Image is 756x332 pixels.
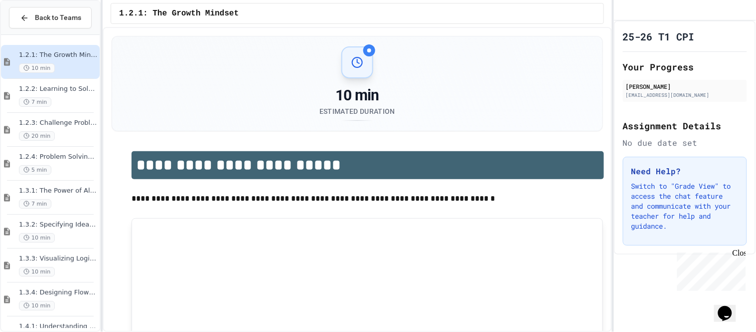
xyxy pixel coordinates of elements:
div: [PERSON_NAME] [626,82,744,91]
iframe: chat widget [673,249,746,291]
div: 10 min [319,86,395,104]
span: 10 min [19,267,55,277]
span: 1.2.4: Problem Solving Practice [19,153,98,161]
span: 1.4.1: Understanding Games with Flowcharts [19,323,98,331]
iframe: chat widget [714,292,746,322]
div: Chat with us now!Close [4,4,69,63]
div: [EMAIL_ADDRESS][DOMAIN_NAME] [626,91,744,99]
span: 10 min [19,233,55,243]
span: 1.3.1: The Power of Algorithms [19,187,98,195]
span: 7 min [19,97,51,107]
span: 1.2.3: Challenge Problem - The Bridge [19,119,98,127]
h2: Assignment Details [623,119,747,133]
h2: Your Progress [623,60,747,74]
span: 1.2.2: Learning to Solve Hard Problems [19,85,98,93]
span: 1.3.2: Specifying Ideas with Pseudocode [19,221,98,229]
span: 1.2.1: The Growth Mindset [19,51,98,59]
span: 1.3.4: Designing Flowcharts [19,289,98,297]
div: No due date set [623,137,747,149]
span: 5 min [19,165,51,175]
span: 10 min [19,63,55,73]
span: Back to Teams [35,12,81,23]
span: 7 min [19,199,51,209]
p: Switch to "Grade View" to access the chat feature and communicate with your teacher for help and ... [631,181,739,231]
h3: Need Help? [631,165,739,177]
span: 20 min [19,131,55,141]
span: 1.2.1: The Growth Mindset [119,7,239,19]
span: 1.3.3: Visualizing Logic with Flowcharts [19,255,98,263]
h1: 25-26 T1 CPI [623,29,695,43]
button: Back to Teams [9,7,92,28]
span: 10 min [19,301,55,311]
div: Estimated Duration [319,106,395,116]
